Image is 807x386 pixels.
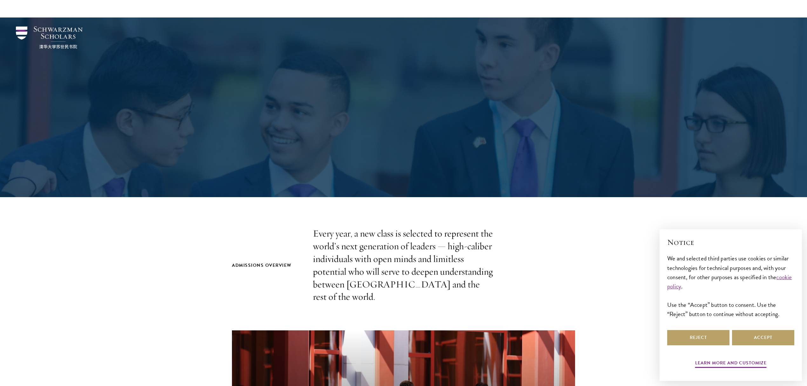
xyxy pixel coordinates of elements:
[695,359,767,369] button: Learn more and customize
[232,261,300,269] h2: Admissions Overview
[667,237,794,248] h2: Notice
[313,227,494,303] p: Every year, a new class is selected to represent the world’s next generation of leaders — high-ca...
[667,254,794,318] div: We and selected third parties use cookies or similar technologies for technical purposes and, wit...
[732,330,794,345] button: Accept
[16,26,83,49] img: Schwarzman Scholars
[667,330,729,345] button: Reject
[667,272,792,291] a: cookie policy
